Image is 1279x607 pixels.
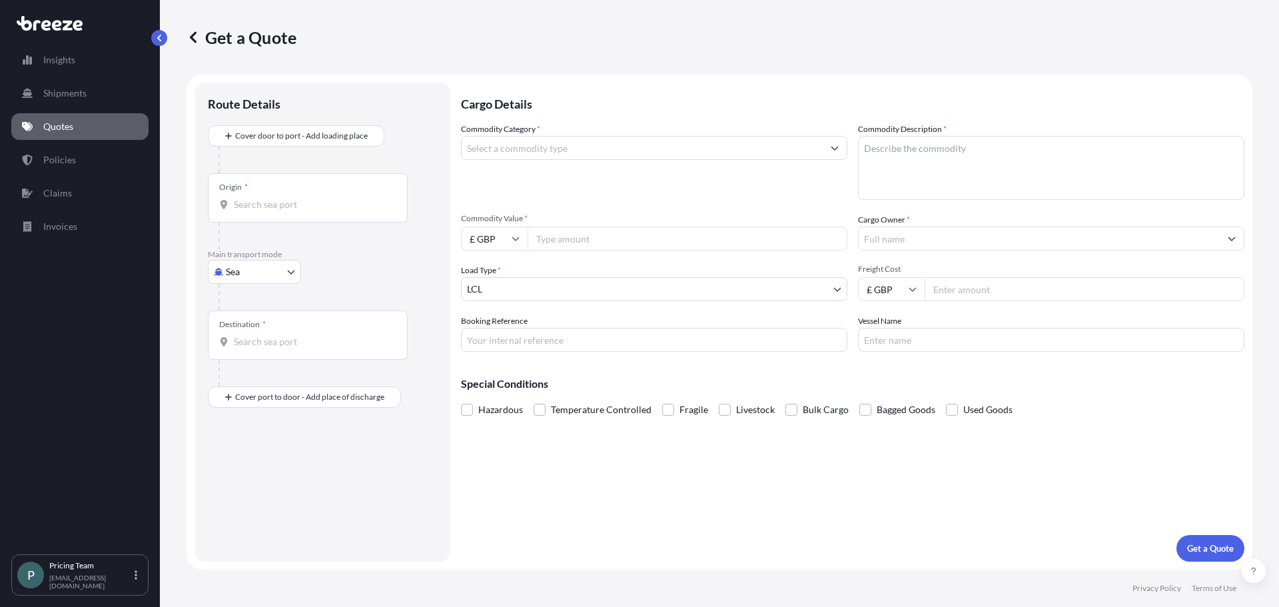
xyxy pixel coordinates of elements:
a: Shipments [11,80,149,107]
input: Select a commodity type [462,136,823,160]
input: Destination [234,335,391,348]
p: Special Conditions [461,378,1244,389]
input: Your internal reference [461,328,847,352]
p: Get a Quote [1187,542,1234,555]
label: Commodity Description [858,123,947,136]
span: Freight Cost [858,264,1244,275]
span: Cover port to door - Add place of discharge [235,390,384,404]
button: LCL [461,277,847,301]
p: Get a Quote [187,27,296,48]
input: Enter amount [925,277,1244,301]
a: Privacy Policy [1132,583,1181,594]
label: Vessel Name [858,314,901,328]
span: Livestock [736,400,775,420]
input: Enter name [858,328,1244,352]
a: Invoices [11,213,149,240]
p: [EMAIL_ADDRESS][DOMAIN_NAME] [49,574,132,590]
input: Type amount [528,227,847,251]
button: Show suggestions [1220,227,1244,251]
div: Origin [219,182,248,193]
a: Terms of Use [1192,583,1236,594]
p: Shipments [43,87,87,100]
a: Policies [11,147,149,173]
span: Hazardous [478,400,523,420]
span: Commodity Value [461,213,847,224]
div: Destination [219,319,266,330]
span: LCL [467,283,482,296]
p: Quotes [43,120,73,133]
span: Bagged Goods [877,400,935,420]
span: Temperature Controlled [551,400,651,420]
label: Booking Reference [461,314,528,328]
input: Origin [234,198,391,211]
p: Claims [43,187,72,200]
button: Select transport [208,260,301,284]
button: Cover door to port - Add loading place [208,125,384,147]
a: Insights [11,47,149,73]
span: Bulk Cargo [803,400,849,420]
span: Load Type [461,264,501,277]
p: Main transport mode [208,249,437,260]
label: Cargo Owner [858,213,910,227]
a: Quotes [11,113,149,140]
span: Sea [226,265,240,279]
p: Invoices [43,220,77,233]
input: Full name [859,227,1220,251]
p: Route Details [208,96,280,112]
span: Cover door to port - Add loading place [235,129,368,143]
label: Commodity Category [461,123,540,136]
p: Insights [43,53,75,67]
a: Claims [11,180,149,207]
button: Cover port to door - Add place of discharge [208,386,401,408]
button: Show suggestions [823,136,847,160]
button: Get a Quote [1176,535,1244,562]
p: Pricing Team [49,560,132,571]
span: P [27,568,35,582]
p: Cargo Details [461,83,1244,123]
span: Used Goods [963,400,1013,420]
span: Fragile [679,400,708,420]
p: Policies [43,153,76,167]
